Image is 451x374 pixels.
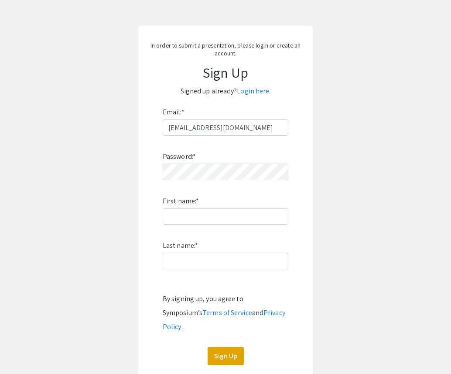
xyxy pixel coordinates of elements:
[163,105,184,119] label: Email:
[163,292,288,334] div: By signing up, you agree to Symposium’s and .
[163,239,198,253] label: Last name:
[7,335,37,367] iframe: Chat
[147,64,304,81] h1: Sign Up
[202,308,252,317] a: Terms of Service
[208,347,244,365] button: Sign Up
[163,194,199,208] label: First name:
[163,150,196,164] label: Password:
[147,84,304,98] p: Signed up already?
[147,41,304,57] p: In order to submit a presentation, please login or create an account.
[237,86,270,96] a: Login here.
[163,308,285,331] a: Privacy Policy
